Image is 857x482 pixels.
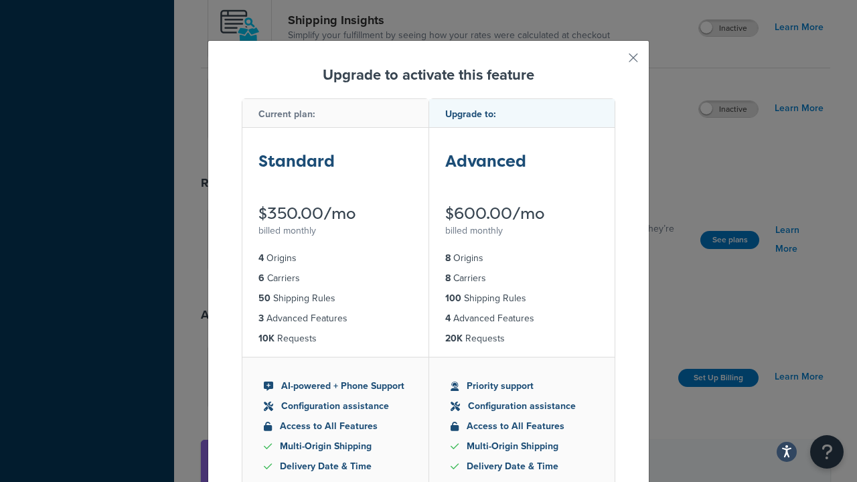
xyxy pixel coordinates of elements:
div: billed monthly [258,222,412,240]
strong: 10K [258,331,275,345]
strong: 20K [445,331,463,345]
li: Multi-Origin Shipping [264,439,407,454]
strong: 4 [258,251,264,265]
li: Delivery Date & Time [451,459,594,474]
div: billed monthly [445,222,599,240]
div: Current plan: [242,99,428,128]
li: Requests [445,331,599,346]
li: Requests [258,331,412,346]
strong: 8 [445,251,451,265]
li: Origins [258,251,412,266]
li: Access to All Features [451,419,594,434]
strong: 3 [258,311,264,325]
strong: 6 [258,271,264,285]
li: Carriers [258,271,412,286]
strong: Advanced [445,150,526,172]
li: Advanced Features [258,311,412,326]
strong: 100 [445,291,461,305]
div: $600.00/mo [445,206,599,222]
li: Shipping Rules [258,291,412,306]
strong: 8 [445,271,451,285]
li: Delivery Date & Time [264,459,407,474]
strong: 4 [445,311,451,325]
li: Configuration assistance [451,399,594,414]
strong: Standard [258,150,335,172]
li: Shipping Rules [445,291,599,306]
div: Upgrade to: [429,99,615,128]
li: Carriers [445,271,599,286]
li: Priority support [451,379,594,394]
strong: Upgrade to activate this feature [323,64,534,86]
li: Advanced Features [445,311,599,326]
li: Origins [445,251,599,266]
li: AI-powered + Phone Support [264,379,407,394]
li: Access to All Features [264,419,407,434]
div: $350.00/mo [258,206,412,222]
strong: 50 [258,291,270,305]
li: Configuration assistance [264,399,407,414]
li: Multi-Origin Shipping [451,439,594,454]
